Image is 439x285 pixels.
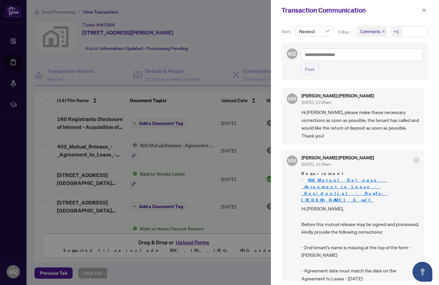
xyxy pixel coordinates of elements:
span: check-circle [414,158,419,163]
span: Newest [299,26,329,36]
a: 402_Mutual_Release_-_Agreement_to_Lease_-_Residential_-_PropTx-[PERSON_NAME] 3.pdf [301,177,388,203]
span: MM [288,95,296,102]
span: close [382,30,385,33]
button: Open asap [412,262,432,282]
p: Sort: [282,28,292,35]
span: [DATE], 11:05am [301,100,331,105]
span: MZ [288,50,296,58]
span: [DATE], 11:04am [301,162,331,167]
span: MM [288,157,296,164]
p: Filter: [339,28,351,36]
button: Post [301,64,319,75]
span: Comments [357,27,387,36]
span: Hi [PERSON_NAME], please make these necessary corrections as soon as possible, the tenant has cal... [301,108,419,140]
span: Requirement - [301,170,419,203]
span: Comments [360,28,381,35]
h5: [PERSON_NAME] [PERSON_NAME] [301,155,374,160]
div: Transaction Communication [282,5,420,15]
div: +1 [394,28,399,35]
span: close [422,8,426,13]
h5: [PERSON_NAME] [PERSON_NAME] [301,93,374,98]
